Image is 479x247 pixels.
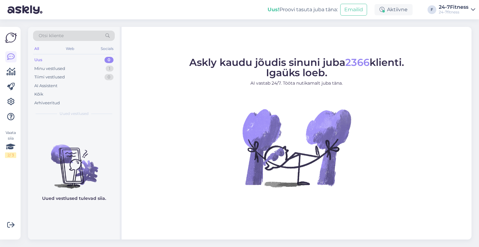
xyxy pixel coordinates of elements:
[33,45,40,53] div: All
[5,130,16,158] div: Vaata siia
[104,74,114,80] div: 0
[60,111,89,116] span: Uued vestlused
[375,4,413,15] div: Aktiivne
[268,6,338,13] div: Proovi tasuta juba täna:
[34,91,43,97] div: Kõik
[340,4,367,16] button: Emailid
[104,57,114,63] div: 0
[34,66,65,72] div: Minu vestlused
[34,74,65,80] div: Tiimi vestlused
[99,45,115,53] div: Socials
[34,100,60,106] div: Arhiveeritud
[5,32,17,44] img: Askly Logo
[240,91,353,204] img: No Chat active
[65,45,75,53] div: Web
[5,152,16,158] div: 2 / 3
[189,80,404,86] p: AI vastab 24/7. Tööta nutikamalt juba täna.
[106,66,114,72] div: 1
[345,56,370,68] span: 2366
[268,7,279,12] b: Uus!
[34,83,57,89] div: AI Assistent
[439,10,468,15] div: 24-7fitness
[428,5,436,14] div: F
[34,57,42,63] div: Uus
[42,195,106,202] p: Uued vestlused tulevad siia.
[439,5,468,10] div: 24-7Fitness
[189,56,404,79] span: Askly kaudu jõudis sinuni juba klienti. Igaüks loeb.
[439,5,475,15] a: 24-7Fitness24-7fitness
[28,133,120,190] img: No chats
[39,32,64,39] span: Otsi kliente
